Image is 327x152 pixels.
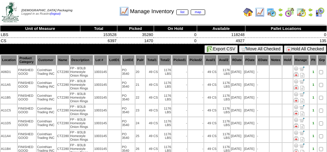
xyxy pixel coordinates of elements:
[172,104,187,117] td: -
[245,26,327,32] th: Pallet Locations
[300,124,304,129] i: Note
[284,45,326,52] button: Hold All Checked
[197,38,245,44] td: 4927
[257,117,269,129] td: -
[135,66,145,78] td: 20
[18,130,36,142] td: FINISHED GOOD
[18,79,36,91] td: FINISHED GOOD
[159,66,171,78] td: 1176 LBS
[217,66,230,78] td: 1176 LBS
[294,98,299,103] img: Manage Hold
[80,32,117,38] td: 153528
[188,55,204,65] th: Picked2
[146,79,158,91] td: 49 CS
[1,104,17,117] td: A11C5
[57,130,69,142] td: CTZ280
[294,143,299,148] img: Adjust
[172,117,187,129] td: -
[300,137,304,142] i: Note
[217,130,230,142] td: 1176 LBS
[191,9,205,15] a: map
[21,9,72,12] span: [DEMOGRAPHIC_DATA] Packaging
[37,92,56,104] td: Corinthian Trading INC
[300,73,304,78] i: Note
[310,109,317,112] div: 1
[204,55,217,65] th: Avail1
[270,55,282,65] th: Notes
[217,117,230,129] td: 1176 LBS
[255,7,265,17] img: line_graph.gif
[122,55,135,65] th: LotID2
[204,92,217,104] td: 49 CS
[94,117,107,129] td: 1003145
[282,55,293,65] th: Hold
[176,9,188,15] a: list
[204,104,217,117] td: 49 CS
[70,66,94,78] td: FP - 8/3LB Homestyle Onion Rings
[18,66,36,78] td: FINISHED GOOD
[2,2,19,22] img: zoroco-logo-small.webp
[122,79,135,91] td: PO 3540
[310,70,317,74] div: 1
[310,83,317,87] div: 1
[0,38,80,44] td: CS
[172,66,187,78] td: -
[204,79,217,91] td: 49 CS
[57,104,69,117] td: CTZ280
[245,32,327,38] td: 0
[207,46,213,52] img: excel.gif
[1,55,17,65] th: Location
[18,104,36,117] td: FINISHED GOOD
[257,92,269,104] td: -
[308,7,313,12] img: arrowleft.gif
[135,92,145,104] td: 22
[172,130,187,142] td: -
[172,92,187,104] td: -
[300,99,304,103] i: Note
[293,55,309,65] th: Manage
[310,121,317,125] div: 1
[159,79,171,91] td: 1176 LBS
[294,110,299,115] img: Manage Hold
[231,66,243,78] td: [DATE]
[146,117,158,129] td: 49 CS
[70,104,94,117] td: FP - 8/3LB Homestyle Onion Rings
[244,130,256,142] td: [DATE]
[154,38,197,44] td: 0
[135,55,145,65] th: Pal#
[188,117,204,129] td: -
[146,66,158,78] td: 49 CS
[37,104,56,117] td: Corinthian Trading INC
[94,66,107,78] td: 1003145
[70,117,94,129] td: FP - 8/3LB Homestyle Onion Rings
[294,79,299,84] img: Adjust
[1,79,17,91] td: A11A5
[294,136,299,141] img: Manage Hold
[94,130,107,142] td: 1003145
[159,55,171,65] th: Total2
[122,92,135,104] td: PO 3540
[197,26,245,32] th: Available
[244,117,256,129] td: [DATE]
[310,134,317,138] div: 1
[122,117,135,129] td: PO 3540
[117,26,154,32] th: Picked
[300,86,304,90] i: Note
[231,55,243,65] th: RDate
[318,55,326,65] th: Grp
[299,118,304,122] img: Move
[130,8,205,15] span: Manage Inventory
[300,111,304,116] i: Note
[204,45,238,53] button: Export CSV
[57,55,69,65] th: Name
[50,12,61,16] a: (logout)
[294,105,299,110] img: Adjust
[135,117,145,129] td: 24
[299,66,304,71] img: Move
[172,79,187,91] td: -
[0,32,80,38] td: LBS
[231,104,243,117] td: [DATE]
[117,32,154,38] td: 35280
[217,104,230,117] td: 1176 LBS
[257,79,269,91] td: -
